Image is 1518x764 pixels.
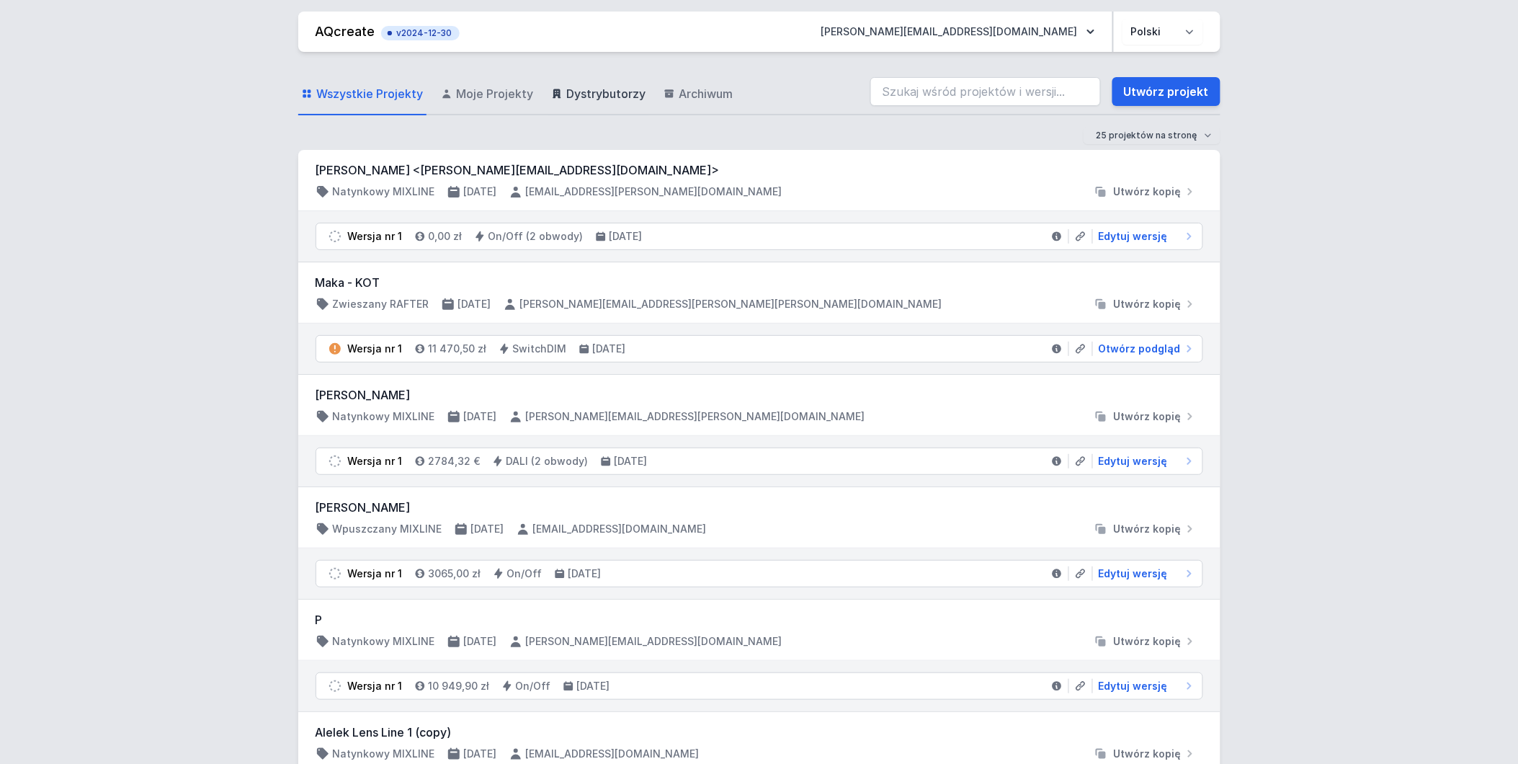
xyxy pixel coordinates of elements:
[333,185,435,199] h4: Natynkowy MIXLINE
[1099,342,1181,356] span: Otwórz podgląd
[333,634,435,649] h4: Natynkowy MIXLINE
[429,679,490,693] h4: 10 949,90 zł
[548,74,649,115] a: Dystrybutorzy
[526,634,782,649] h4: [PERSON_NAME][EMAIL_ADDRESS][DOMAIN_NAME]
[1114,747,1182,761] span: Utwórz kopię
[520,297,942,311] h4: [PERSON_NAME][EMAIL_ADDRESS][PERSON_NAME][PERSON_NAME][DOMAIN_NAME]
[661,74,736,115] a: Archiwum
[1114,297,1182,311] span: Utwórz kopię
[593,342,626,356] h4: [DATE]
[316,24,375,39] a: AQcreate
[1088,185,1203,199] button: Utwórz kopię
[458,297,491,311] h4: [DATE]
[1099,229,1168,244] span: Edytuj wersję
[526,185,782,199] h4: [EMAIL_ADDRESS][PERSON_NAME][DOMAIN_NAME]
[333,747,435,761] h4: Natynkowy MIXLINE
[317,85,424,102] span: Wszystkie Projekty
[429,229,463,244] h4: 0,00 zł
[810,19,1107,45] button: [PERSON_NAME][EMAIL_ADDRESS][DOMAIN_NAME]
[464,634,497,649] h4: [DATE]
[513,342,567,356] h4: SwitchDIM
[1093,567,1197,581] a: Edytuj wersję
[567,85,646,102] span: Dystrybutorzy
[1114,634,1182,649] span: Utwórz kopię
[316,274,1203,291] h3: Maka - KOT
[568,567,602,581] h4: [DATE]
[429,342,487,356] h4: 11 470,50 zł
[516,679,551,693] h4: On/Off
[1099,454,1168,468] span: Edytuj wersję
[348,679,403,693] div: Wersja nr 1
[348,454,403,468] div: Wersja nr 1
[316,499,1203,516] h3: [PERSON_NAME]
[328,567,342,581] img: draft.svg
[610,229,643,244] h4: [DATE]
[438,74,537,115] a: Moje Projekty
[1114,185,1182,199] span: Utwórz kopię
[464,747,497,761] h4: [DATE]
[381,23,460,40] button: v2024-12-30
[1088,522,1203,536] button: Utwórz kopię
[1088,297,1203,311] button: Utwórz kopię
[1114,522,1182,536] span: Utwórz kopię
[316,161,1203,179] h3: [PERSON_NAME] <[PERSON_NAME][EMAIL_ADDRESS][DOMAIN_NAME]>
[615,454,648,468] h4: [DATE]
[388,27,452,39] span: v2024-12-30
[526,409,865,424] h4: [PERSON_NAME][EMAIL_ADDRESS][PERSON_NAME][DOMAIN_NAME]
[316,386,1203,404] h3: [PERSON_NAME]
[1088,409,1203,424] button: Utwórz kopię
[506,454,589,468] h4: DALI (2 obwody)
[1093,229,1197,244] a: Edytuj wersję
[471,522,504,536] h4: [DATE]
[316,724,1203,741] h3: Alelek Lens Line 1 (copy)
[1088,747,1203,761] button: Utwórz kopię
[1093,454,1197,468] a: Edytuj wersję
[333,522,442,536] h4: Wpuszczany MIXLINE
[333,297,429,311] h4: Zwieszany RAFTER
[464,185,497,199] h4: [DATE]
[679,85,733,102] span: Archiwum
[328,229,342,244] img: draft.svg
[1088,634,1203,649] button: Utwórz kopię
[533,522,707,536] h4: [EMAIL_ADDRESS][DOMAIN_NAME]
[328,454,342,468] img: draft.svg
[1093,679,1197,693] a: Edytuj wersję
[1093,342,1197,356] a: Otwórz podgląd
[1112,77,1220,106] a: Utwórz projekt
[577,679,610,693] h4: [DATE]
[328,679,342,693] img: draft.svg
[333,409,435,424] h4: Natynkowy MIXLINE
[429,454,481,468] h4: 2784,32 €
[1122,19,1203,45] select: Wybierz język
[457,85,534,102] span: Moje Projekty
[316,611,1203,628] h3: P
[298,74,427,115] a: Wszystkie Projekty
[464,409,497,424] h4: [DATE]
[348,342,403,356] div: Wersja nr 1
[1099,679,1168,693] span: Edytuj wersję
[348,229,403,244] div: Wersja nr 1
[870,77,1101,106] input: Szukaj wśród projektów i wersji...
[429,567,481,581] h4: 3065,00 zł
[488,229,584,244] h4: On/Off (2 obwody)
[1099,567,1168,581] span: Edytuj wersję
[507,567,543,581] h4: On/Off
[526,747,700,761] h4: [EMAIL_ADDRESS][DOMAIN_NAME]
[1114,409,1182,424] span: Utwórz kopię
[348,567,403,581] div: Wersja nr 1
